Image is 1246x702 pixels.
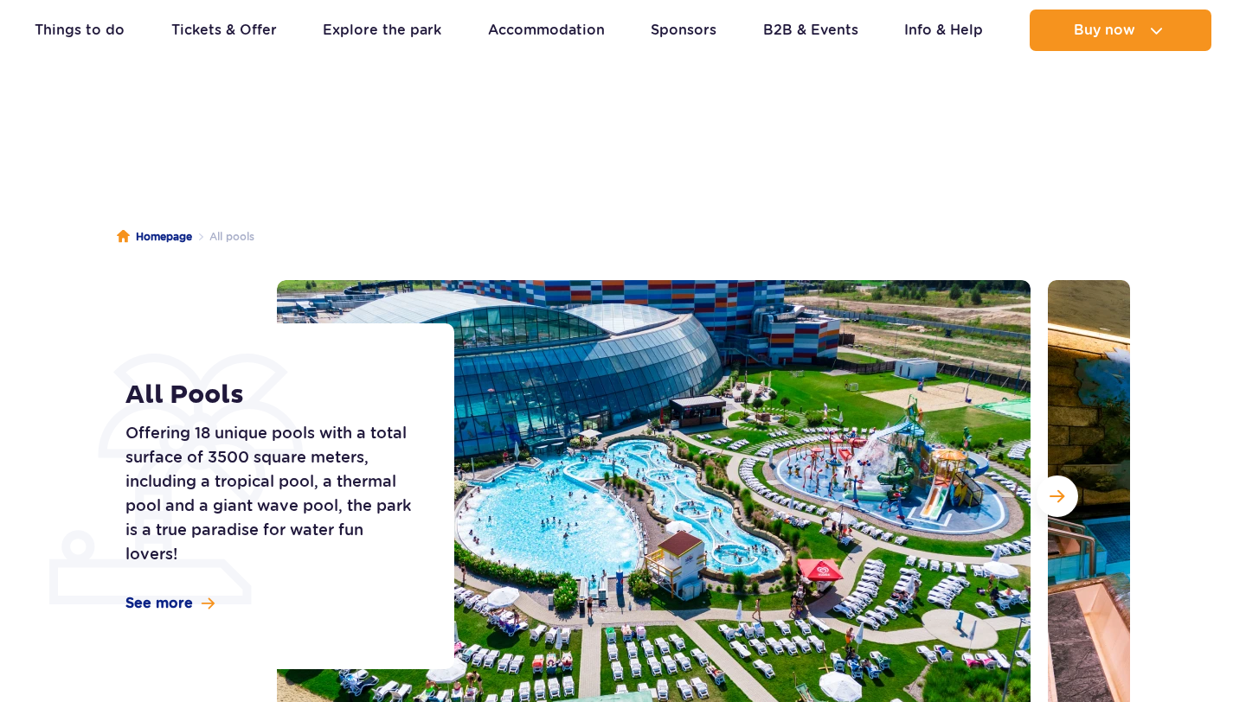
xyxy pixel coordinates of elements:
a: B2B & Events [763,10,858,51]
a: Info & Help [904,10,983,51]
a: Homepage [117,228,192,246]
a: See more [125,594,215,613]
a: Accommodation [488,10,605,51]
li: All pools [192,228,254,246]
h1: All Pools [125,380,415,411]
p: Offering 18 unique pools with a total surface of 3500 square meters, including a tropical pool, a... [125,421,415,566]
span: Buy now [1074,22,1135,38]
a: Things to do [35,10,125,51]
span: See more [125,594,193,613]
a: Sponsors [651,10,716,51]
button: Next slide [1037,475,1078,517]
button: Buy now [1030,10,1211,51]
a: Explore the park [323,10,441,51]
a: Tickets & Offer [171,10,277,51]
